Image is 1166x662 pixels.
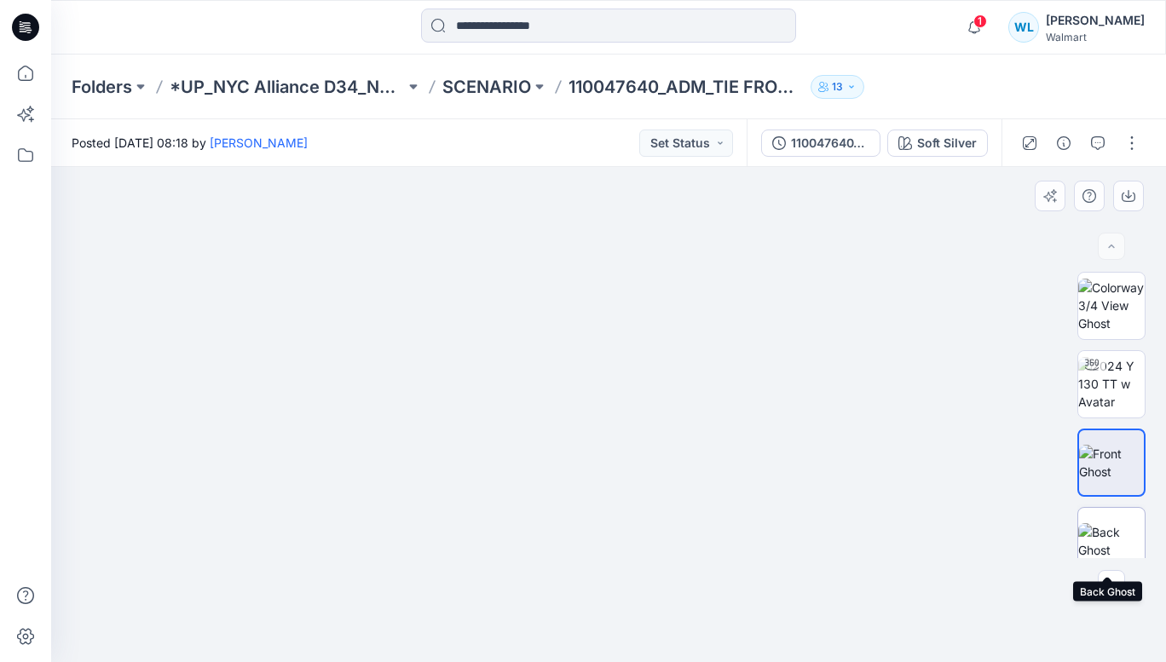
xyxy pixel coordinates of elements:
button: Soft Silver [887,130,988,157]
div: Soft Silver [917,134,977,153]
a: Folders [72,75,132,99]
img: 2024 Y 130 TT w Avatar [1078,357,1145,411]
p: 13 [832,78,843,96]
button: 13 [811,75,864,99]
p: 110047640_ADM_TIE FRONT CARDIGAN [569,75,804,99]
div: WL [1008,12,1039,43]
div: [PERSON_NAME] [1046,10,1145,31]
span: Posted [DATE] 08:18 by [72,134,308,152]
a: *UP_NYC Alliance D34_NYC IN* [170,75,405,99]
div: 110047640_ADM_TIE FRONT CARDIGAN [791,134,869,153]
button: Details [1050,130,1077,157]
button: 110047640_ADM_TIE FRONT CARDIGAN [761,130,880,157]
img: Colorway 3/4 View Ghost [1078,279,1145,332]
div: Walmart [1046,31,1145,43]
img: Back Ghost [1078,523,1145,559]
img: Front Ghost [1079,445,1144,481]
a: [PERSON_NAME] [210,135,308,150]
a: SCENARIO [442,75,531,99]
span: 1 [973,14,987,28]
